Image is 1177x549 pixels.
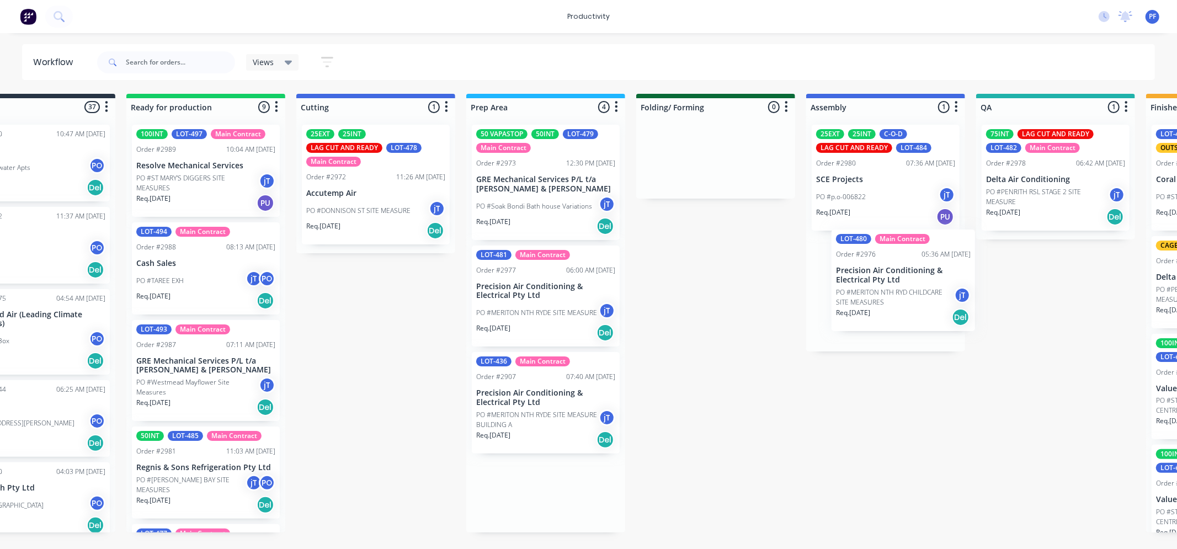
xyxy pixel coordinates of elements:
div: Workflow [33,56,78,69]
input: Search for orders... [126,51,235,73]
img: Factory [20,8,36,25]
span: PF [1149,12,1156,22]
span: Views [253,56,274,68]
div: productivity [562,8,615,25]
